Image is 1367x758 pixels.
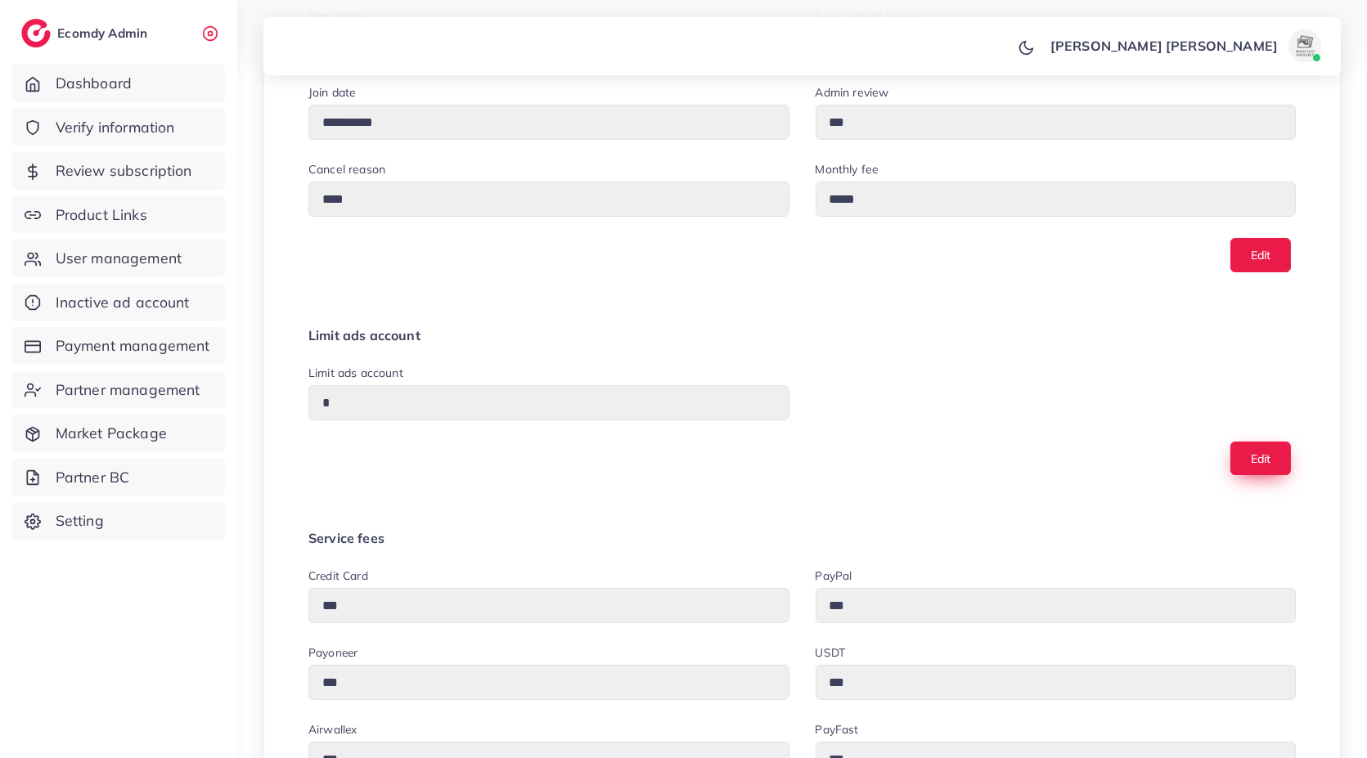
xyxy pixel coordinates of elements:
label: Payoneer [308,644,357,661]
a: Payment management [12,327,225,365]
a: [PERSON_NAME] [PERSON_NAME]avatar [1041,29,1328,62]
button: Edit [1230,238,1291,271]
a: Verify information [12,109,225,146]
label: Cancel reason [308,161,385,177]
h4: Limit ads account [308,328,1296,343]
a: Dashboard [12,65,225,102]
span: Verify information [56,117,175,138]
span: Dashboard [56,73,132,94]
a: Review subscription [12,152,225,190]
p: [PERSON_NAME] [PERSON_NAME] [1050,36,1278,56]
a: Partner BC [12,459,225,496]
h2: Ecomdy Admin [57,25,151,41]
a: Market Package [12,415,225,452]
span: Market Package [56,423,167,444]
span: Review subscription [56,160,192,182]
label: Join date [308,84,356,101]
span: Setting [56,510,104,531]
button: Edit [1230,442,1291,475]
label: PayPal [816,567,852,584]
a: Partner management [12,371,225,409]
a: Inactive ad account [12,284,225,321]
span: Partner BC [56,467,130,488]
span: Product Links [56,204,147,226]
img: avatar [1288,29,1321,62]
span: Inactive ad account [56,292,190,313]
label: Limit ads account [308,365,403,381]
span: Payment management [56,335,210,357]
label: PayFast [816,721,859,738]
label: USDT [816,644,846,661]
span: User management [56,248,182,269]
label: Airwallex [308,721,357,738]
img: logo [21,19,51,47]
label: Admin review [816,84,889,101]
a: User management [12,240,225,277]
h4: Service fees [308,531,1296,546]
span: Partner management [56,379,200,401]
a: Setting [12,502,225,540]
a: Product Links [12,196,225,234]
label: Monthly fee [816,161,879,177]
a: logoEcomdy Admin [21,19,151,47]
label: Credit card [308,567,368,584]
